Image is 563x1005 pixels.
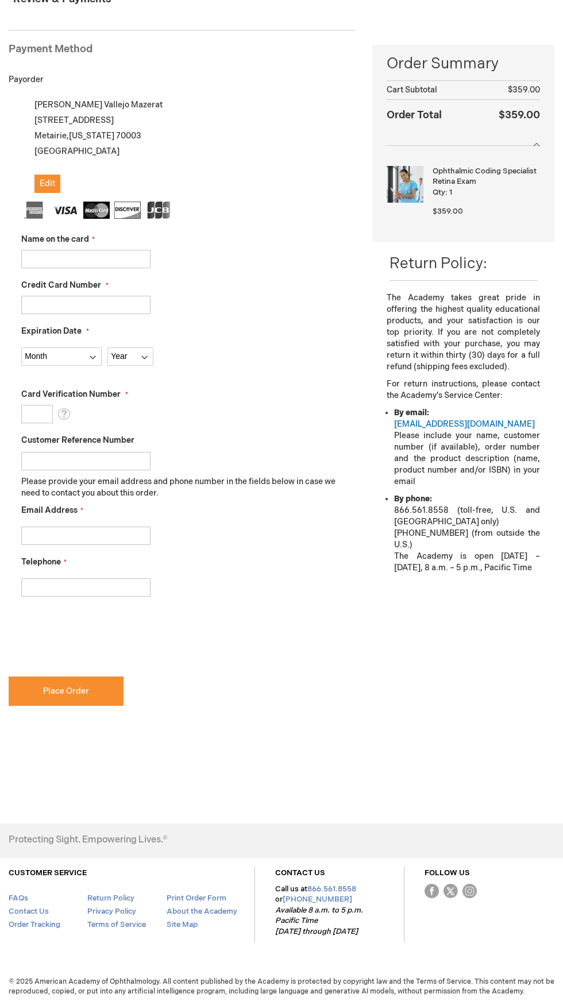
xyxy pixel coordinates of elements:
[21,202,48,219] img: American Express
[307,884,356,894] a: 866.561.8558
[394,494,432,504] strong: By phone:
[394,493,540,574] li: 866.561.8558 (toll-free, U.S. and [GEOGRAPHIC_DATA] only) [PHONE_NUMBER] (from outside the U.S.) ...
[21,326,82,336] span: Expiration Date
[52,202,79,219] img: Visa
[167,920,198,929] a: Site Map
[390,255,487,273] span: Return Policy:
[145,202,172,219] img: JCB
[387,53,540,80] span: Order Summary
[449,188,452,197] span: 1
[167,894,226,903] a: Print Order Form
[9,868,87,878] a: CUSTOMER SERVICE
[9,75,44,84] span: Payorder
[283,895,352,904] a: [PHONE_NUMBER]
[275,868,325,878] a: CONTACT US
[21,234,89,244] span: Name on the card
[43,686,89,696] span: Place Order
[21,505,78,515] span: Email Address
[433,188,445,197] span: Qty
[21,97,355,193] div: [PERSON_NAME] Vallejo Mazerat [STREET_ADDRESS] Metairie , 70003 [GEOGRAPHIC_DATA]
[9,920,60,929] a: Order Tracking
[387,166,423,203] img: Ophthalmic Coding Specialist Retina Exam
[9,42,355,63] div: Payment Method
[499,109,540,121] span: $359.00
[21,296,151,314] input: Credit Card Number
[114,202,141,219] img: Discover
[83,202,110,219] img: MasterCard
[167,907,237,916] a: About the Academy
[40,179,55,188] span: Edit
[387,81,478,100] th: Cart Subtotal
[9,894,28,903] a: FAQs
[387,106,442,123] strong: Order Total
[21,280,101,290] span: Credit Card Number
[387,378,540,401] p: For return instructions, please contact the Academy’s Service Center:
[21,476,355,499] p: Please provide your email address and phone number in the fields below in case we need to contact...
[275,884,384,937] p: Call us at or
[69,131,114,141] span: [US_STATE]
[275,906,363,936] em: Available 8 a.m. to 5 p.m. Pacific Time [DATE] through [DATE]
[9,615,183,660] iframe: reCAPTCHA
[425,868,470,878] a: FOLLOW US
[508,85,540,95] span: $359.00
[21,557,61,567] span: Telephone
[21,435,134,445] span: Customer Reference Number
[394,407,540,488] li: Please include your name, customer number (if available), order number and the product descriptio...
[394,419,535,429] a: [EMAIL_ADDRESS][DOMAIN_NAME]
[394,408,429,418] strong: By email:
[9,907,49,916] a: Contact Us
[21,405,53,423] input: Card Verification Number
[87,894,134,903] a: Return Policy
[9,835,167,845] h4: Protecting Sight. Empowering Lives.®
[34,175,60,193] button: Edit
[387,292,540,373] p: The Academy takes great pride in offering the highest quality educational products, and your sati...
[9,677,124,706] button: Place Order
[462,884,477,898] img: instagram
[87,920,146,929] a: Terms of Service
[433,207,463,216] span: $359.00
[21,389,121,399] span: Card Verification Number
[444,884,458,898] img: Twitter
[425,884,439,898] img: Facebook
[433,166,537,187] strong: Ophthalmic Coding Specialist Retina Exam
[87,907,136,916] a: Privacy Policy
